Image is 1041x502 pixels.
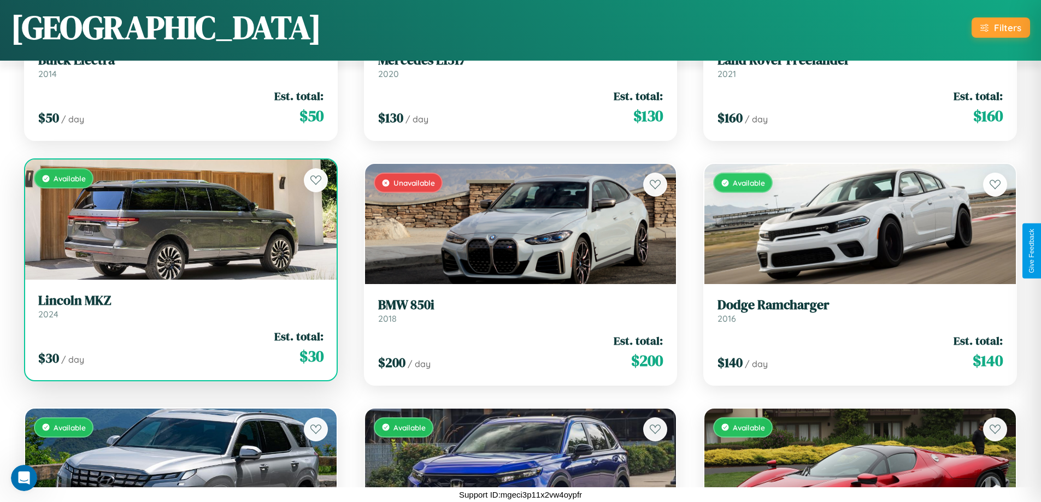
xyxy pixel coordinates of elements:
h1: [GEOGRAPHIC_DATA] [11,5,321,50]
span: 2021 [717,68,736,79]
p: Support ID: mgeci3p11x2vw4oypfr [459,487,582,502]
span: Est. total: [614,333,663,349]
div: Filters [994,22,1021,33]
span: $ 130 [633,105,663,127]
span: 2020 [378,68,399,79]
button: Filters [972,17,1030,38]
span: Unavailable [393,178,435,187]
span: / day [405,114,428,125]
span: Est. total: [954,88,1003,104]
span: / day [745,114,768,125]
span: $ 30 [299,345,324,367]
a: Land Rover Freelander2021 [717,52,1003,79]
span: Available [54,174,86,183]
span: Est. total: [274,88,324,104]
span: Est. total: [274,328,324,344]
span: $ 160 [973,105,1003,127]
span: $ 30 [38,349,59,367]
span: 2016 [717,313,736,324]
span: / day [61,114,84,125]
a: BMW 850i2018 [378,297,663,324]
h3: Land Rover Freelander [717,52,1003,68]
a: Mercedes L13172020 [378,52,663,79]
h3: Lincoln MKZ [38,293,324,309]
h3: Dodge Ramcharger [717,297,1003,313]
span: 2018 [378,313,397,324]
span: 2014 [38,68,57,79]
span: $ 50 [299,105,324,127]
span: 2024 [38,309,58,320]
span: Est. total: [954,333,1003,349]
a: Lincoln MKZ2024 [38,293,324,320]
span: Available [393,423,426,432]
span: $ 160 [717,109,743,127]
div: Give Feedback [1028,229,1036,273]
a: Buick Electra2014 [38,52,324,79]
span: / day [745,358,768,369]
h3: Buick Electra [38,52,324,68]
a: Dodge Ramcharger2016 [717,297,1003,324]
span: $ 200 [378,353,405,371]
span: $ 140 [973,350,1003,371]
span: Available [733,178,765,187]
span: $ 130 [378,109,403,127]
h3: BMW 850i [378,297,663,313]
span: / day [408,358,431,369]
span: $ 50 [38,109,59,127]
span: Est. total: [614,88,663,104]
h3: Mercedes L1317 [378,52,663,68]
span: / day [61,354,84,365]
span: Available [733,423,765,432]
span: $ 140 [717,353,743,371]
iframe: Intercom live chat [11,465,37,491]
span: $ 200 [631,350,663,371]
span: Available [54,423,86,432]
